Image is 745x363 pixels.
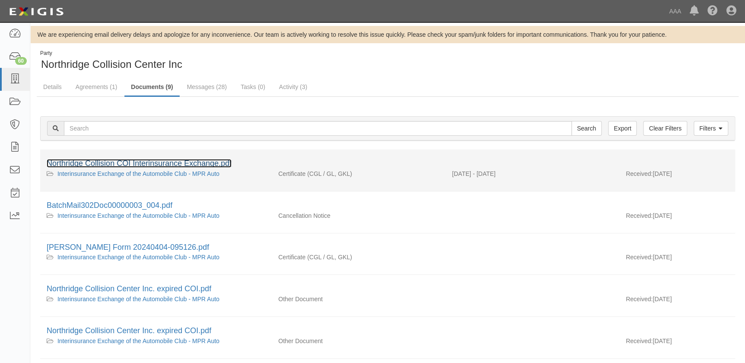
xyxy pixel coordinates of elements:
input: Search [64,121,572,136]
p: Received: [626,337,653,345]
p: Received: [626,211,653,220]
input: Search [571,121,602,136]
a: Interinsurance Exchange of the Automobile Club - MPR Auto [57,296,219,302]
div: Northridge Collision COI Interinsurance Exchange.pdf [47,158,729,169]
a: Documents (9) [124,78,179,97]
div: BatchMail302Doc00000003_004.pdf [47,200,729,211]
div: Northridge Collision Center Inc. expired COI.pdf [47,283,729,295]
a: AAA [665,3,685,20]
a: Messages (28) [181,78,234,96]
div: Party [40,50,182,57]
i: Help Center - Complianz [707,6,718,16]
div: Interinsurance Exchange of the Automobile Club - MPR Auto [47,211,265,220]
div: Interinsurance Exchange of the Automobile Club - MPR Auto [47,295,265,303]
div: Cancellation Notice [272,211,445,220]
a: BatchMail302Doc00000003_004.pdf [47,201,172,210]
div: Other Document [272,295,445,303]
a: Clear Filters [643,121,687,136]
div: [DATE] [619,253,735,266]
a: Agreements (1) [69,78,124,96]
p: Received: [626,253,653,261]
div: Other Document [272,337,445,345]
p: Received: [626,169,653,178]
a: Tasks (0) [234,78,272,96]
a: Interinsurance Exchange of the Automobile Club - MPR Auto [57,170,219,177]
a: Interinsurance Exchange of the Automobile Club - MPR Auto [57,212,219,219]
span: Northridge Collision Center Inc [41,58,182,70]
div: Effective - Expiration [446,337,619,337]
div: Interinsurance Exchange of the Automobile Club - MPR Auto [47,169,265,178]
a: Northridge Collision Center Inc. expired COI.pdf [47,284,211,293]
div: Effective 08/21/2024 - Expiration 08/21/2025 [446,169,619,178]
a: Interinsurance Exchange of the Automobile Club - MPR Auto [57,254,219,261]
div: Commercial General Liability / Garage Liability Garage Keepers Liability [272,253,445,261]
p: Received: [626,295,653,303]
div: Interinsurance Exchange of the Automobile Club - MPR Auto [47,253,265,261]
a: Filters [694,121,728,136]
a: Interinsurance Exchange of the Automobile Club - MPR Auto [57,338,219,344]
div: 60 [15,57,27,65]
div: [DATE] [619,337,735,350]
div: Effective - Expiration [446,295,619,295]
div: Effective - Expiration [446,211,619,212]
div: [DATE] [619,211,735,224]
div: Northridge Collision Center Inc. expired COI.pdf [47,325,729,337]
a: Activity (3) [273,78,314,96]
a: Northridge Collision Center Inc. expired COI.pdf [47,326,211,335]
a: [PERSON_NAME] Form 20240404-095126.pdf [47,243,209,252]
div: [DATE] [619,295,735,308]
div: Commercial General Liability / Garage Liability Garage Keepers Liability [272,169,445,178]
a: Details [37,78,68,96]
div: Interinsurance Exchange of the Automobile Club - MPR Auto [47,337,265,345]
div: ACORD Form 20240404-095126.pdf [47,242,729,253]
a: Northridge Collision COI Interinsurance Exchange.pdf [47,159,231,168]
img: logo-5460c22ac91f19d4615b14bd174203de0afe785f0fc80cf4dbbc73dc1793850b.png [6,4,66,19]
div: [DATE] [619,169,735,182]
div: We are experiencing email delivery delays and apologize for any inconvenience. Our team is active... [30,30,745,39]
div: Northridge Collision Center Inc [37,50,381,72]
a: Export [608,121,637,136]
